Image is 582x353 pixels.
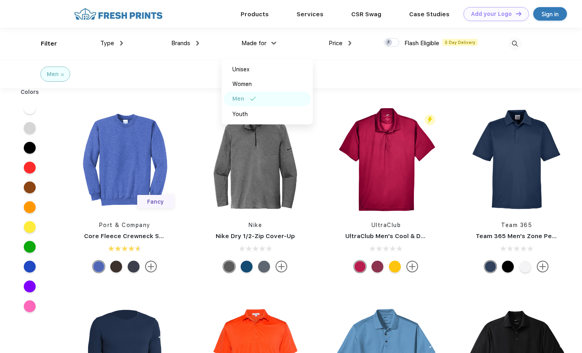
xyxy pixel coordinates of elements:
img: more.svg [276,261,287,273]
img: more.svg [406,261,418,273]
span: Flash Eligible [404,40,439,47]
img: more.svg [145,261,157,273]
div: Sport Dark Navy [484,261,496,273]
span: Made for [241,40,266,47]
img: dropdown.png [348,41,351,46]
a: Products [241,11,269,18]
div: Maroon [371,261,383,273]
a: Sign in [533,7,567,21]
a: Nike [249,222,262,228]
div: Heather Royal [93,261,105,273]
img: fo%20logo%202.webp [72,7,165,21]
a: UltraClub Men's Cool & Dry Mesh Pique Polo [345,233,479,240]
img: DT [516,11,521,16]
div: Cardinal [354,261,366,273]
div: Navy Heather [258,261,270,273]
img: func=resize&h=266 [203,108,308,213]
div: Black Heather [223,261,235,273]
div: Men [47,70,59,78]
a: Team 365 [501,222,532,228]
div: Youth [232,110,248,118]
img: filter_selected.svg [250,97,256,101]
div: Gym Blue [241,261,253,273]
div: Unisex [232,65,249,74]
img: func=resize&h=266 [72,108,178,213]
img: func=resize&h=266 [333,108,439,213]
div: Men [232,95,244,103]
img: dropdown.png [120,41,123,46]
span: 5 Day Delivery [442,39,478,46]
a: Core Fleece Crewneck Sweatshirt [84,233,188,240]
img: desktop_search.svg [508,37,521,50]
div: Colors [15,88,45,96]
div: Filter [41,39,57,48]
span: Type [100,40,114,47]
div: Gold [389,261,401,273]
img: func=resize&h=266 [464,108,569,213]
img: more.svg [537,261,549,273]
img: flash_active_toggle.svg [425,114,435,125]
div: White [519,261,531,273]
a: UltraClub [371,222,401,228]
a: Port & Company [99,222,151,228]
div: Sign in [542,10,559,19]
div: Women [232,80,252,88]
div: Heather Navy [128,261,140,273]
a: Nike Dry 1/2-Zip Cover-Up [216,233,295,240]
div: Dark Chocolate Brown [110,261,122,273]
span: Fancy [147,198,164,205]
img: dropdown.png [196,41,199,46]
span: Brands [171,40,190,47]
img: dropdown.png [271,42,276,44]
div: Black [502,261,514,273]
span: Price [329,40,343,47]
img: filter_cancel.svg [61,73,64,76]
div: Add your Logo [471,11,512,17]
